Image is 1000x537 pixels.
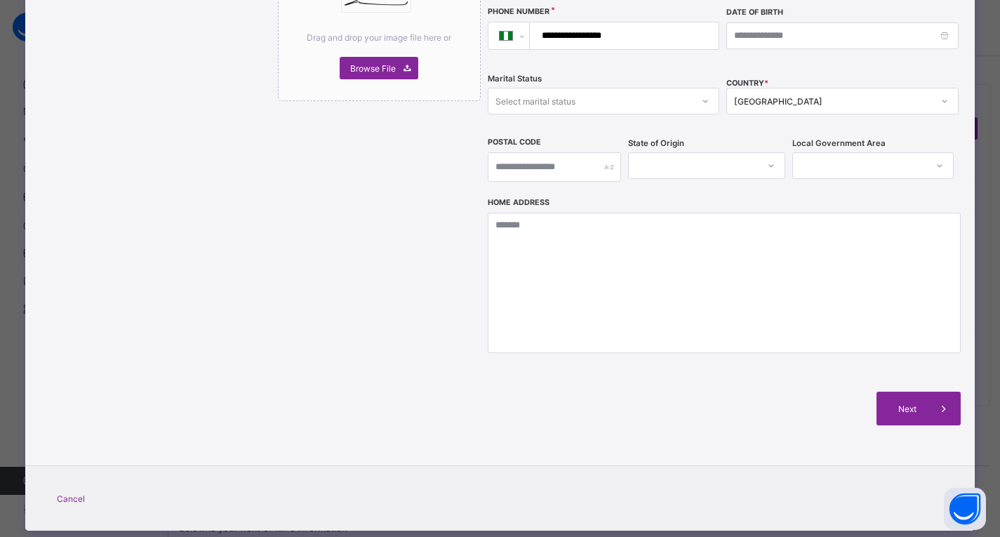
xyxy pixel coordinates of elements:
span: Browse File [350,63,396,74]
span: Next [887,404,927,414]
span: Drag and drop your image file here or [307,32,451,43]
div: [GEOGRAPHIC_DATA] [734,96,933,107]
label: Postal Code [488,138,541,147]
span: Cancel [57,493,85,504]
span: Local Government Area [792,138,886,148]
span: COUNTRY [726,79,768,88]
span: Marital Status [488,74,542,84]
label: Phone Number [488,7,549,16]
label: Home Address [488,198,549,207]
label: Date of Birth [726,8,783,17]
div: Select marital status [495,88,575,114]
button: Open asap [944,488,986,530]
span: State of Origin [628,138,684,148]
